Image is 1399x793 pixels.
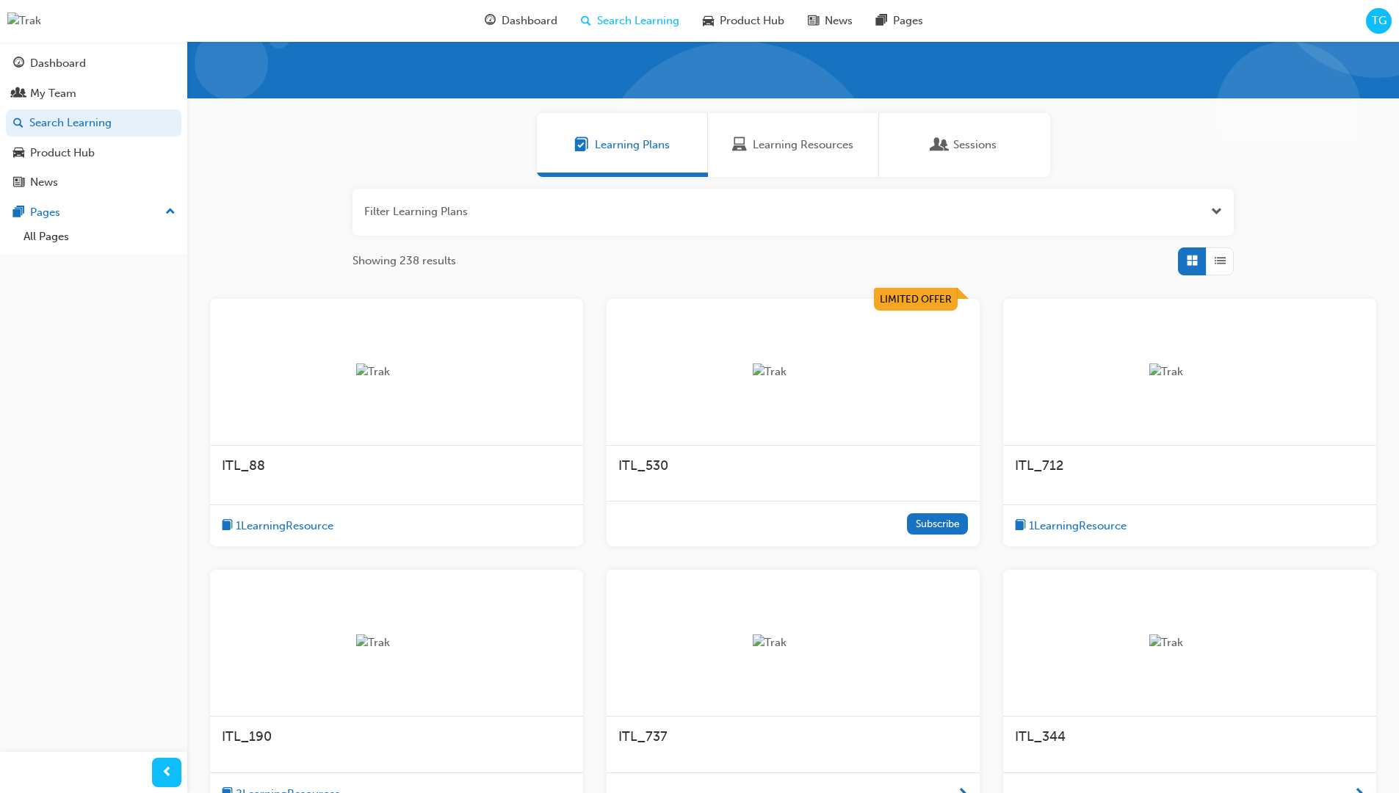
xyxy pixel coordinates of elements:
span: guage-icon [13,57,24,70]
span: people-icon [13,87,24,101]
span: up-icon [165,203,176,222]
span: guage-icon [485,12,496,30]
img: Trak [753,363,834,380]
span: Learning Plans [595,137,670,153]
span: news-icon [808,12,819,30]
span: Learning Plans [574,137,589,153]
a: SessionsSessions [879,113,1050,177]
span: Pages [893,12,923,29]
span: Sessions [953,137,997,153]
a: car-iconProduct Hub [691,6,796,36]
div: Product Hub [30,145,95,162]
img: Trak [1149,363,1230,380]
span: news-icon [13,176,24,189]
a: Product Hub [6,140,181,167]
span: Dashboard [502,12,557,29]
button: Pages [6,199,181,226]
a: Learning ResourcesLearning Resources [708,113,879,177]
button: DashboardMy TeamSearch LearningProduct HubNews [6,47,181,199]
span: Sessions [933,137,947,153]
img: Trak [356,634,437,651]
a: search-iconSearch Learning [569,6,691,36]
span: News [825,12,853,29]
a: pages-iconPages [864,6,935,36]
a: news-iconNews [796,6,864,36]
button: book-icon1LearningResource [222,517,333,535]
span: Learning Resources [732,137,747,153]
img: Trak [356,363,437,380]
a: TrakITL_712book-icon1LearningResource [1003,299,1376,547]
span: Showing 238 results [353,253,456,269]
button: Subscribe [907,513,968,535]
span: 1 Learning Resource [1029,518,1127,535]
span: Search Learning [597,12,679,29]
img: Trak [7,12,41,29]
button: TG [1366,8,1392,34]
a: Search Learning [6,109,181,137]
span: pages-icon [876,12,887,30]
span: Product Hub [720,12,784,29]
a: News [6,169,181,196]
a: Learning PlansLearning Plans [537,113,708,177]
span: ITL_88 [222,457,265,474]
img: Trak [1149,634,1230,651]
span: book-icon [222,517,233,535]
a: Limited OfferTrakITL_530Subscribe [607,299,980,547]
span: Grid [1187,253,1198,269]
span: TG [1372,12,1387,29]
span: book-icon [1015,517,1026,535]
a: All Pages [18,225,181,248]
a: Dashboard [6,50,181,77]
span: List [1215,253,1226,269]
span: search-icon [581,12,591,30]
div: Dashboard [30,55,86,72]
span: ITL_712 [1015,457,1063,474]
span: pages-icon [13,206,24,220]
button: book-icon1LearningResource [1015,517,1127,535]
span: Limited Offer [880,293,952,305]
div: News [30,174,58,191]
button: Open the filter [1211,203,1222,220]
span: car-icon [13,147,24,160]
span: ITL_190 [222,728,272,745]
div: Pages [30,204,60,221]
a: My Team [6,80,181,107]
span: 1 Learning Resource [236,518,333,535]
span: search-icon [13,117,24,130]
img: Trak [753,634,834,651]
div: My Team [30,85,76,102]
span: Learning Resources [753,137,853,153]
span: car-icon [703,12,714,30]
span: ITL_344 [1015,728,1066,745]
span: prev-icon [162,764,173,782]
a: guage-iconDashboard [473,6,569,36]
span: ITL_530 [618,457,668,474]
a: TrakITL_88book-icon1LearningResource [210,299,583,547]
span: ITL_737 [618,728,668,745]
